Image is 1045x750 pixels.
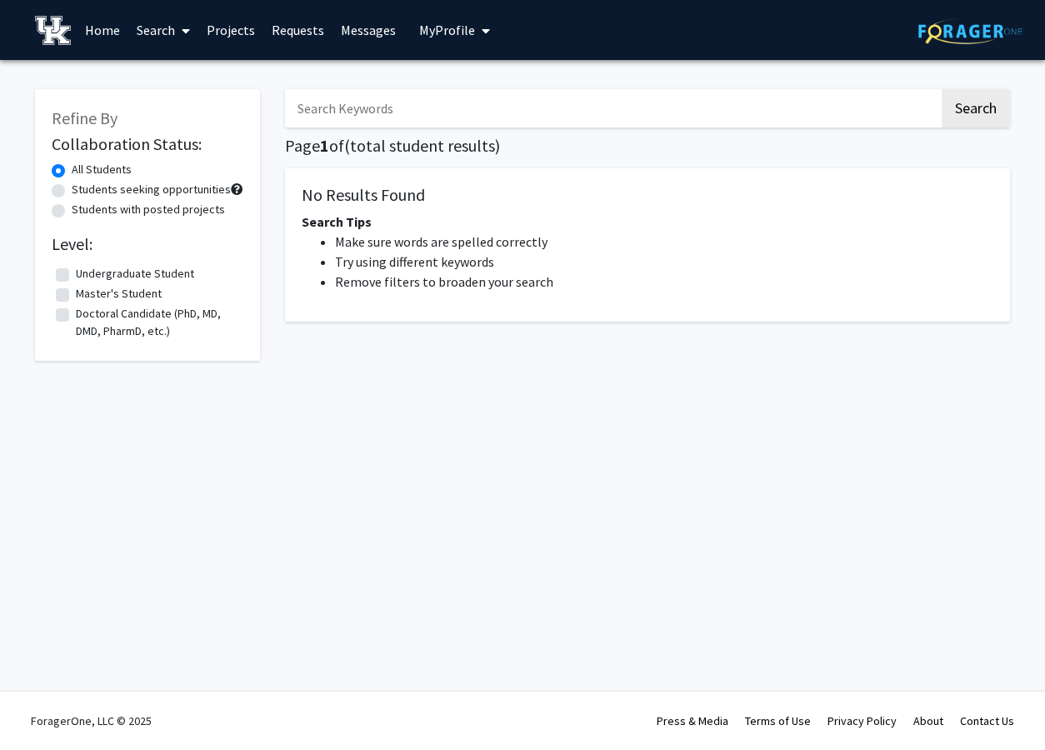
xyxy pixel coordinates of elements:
label: Students with posted projects [72,201,225,218]
a: Messages [332,1,404,59]
a: Projects [198,1,263,59]
div: ForagerOne, LLC © 2025 [31,692,152,750]
a: Terms of Use [745,713,811,728]
a: Privacy Policy [827,713,897,728]
h2: Collaboration Status: [52,134,243,154]
span: 1 [320,135,329,156]
h2: Level: [52,234,243,254]
h1: Page of ( total student results) [285,136,1010,156]
button: Search [942,89,1010,127]
a: Search [128,1,198,59]
h5: No Results Found [302,185,993,205]
span: My Profile [419,22,475,38]
label: Doctoral Candidate (PhD, MD, DMD, PharmD, etc.) [76,305,239,340]
a: Contact Us [960,713,1014,728]
label: Master's Student [76,285,162,302]
label: Students seeking opportunities [72,181,231,198]
img: University of Kentucky Logo [35,16,71,45]
img: ForagerOne Logo [918,18,1022,44]
li: Try using different keywords [335,252,993,272]
nav: Page navigation [285,338,1010,377]
iframe: Chat [12,675,71,737]
span: Refine By [52,107,117,128]
li: Make sure words are spelled correctly [335,232,993,252]
a: Home [77,1,128,59]
a: About [913,713,943,728]
span: Search Tips [302,213,372,230]
a: Press & Media [657,713,728,728]
label: Undergraduate Student [76,265,194,282]
label: All Students [72,161,132,178]
a: Requests [263,1,332,59]
li: Remove filters to broaden your search [335,272,993,292]
input: Search Keywords [285,89,939,127]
